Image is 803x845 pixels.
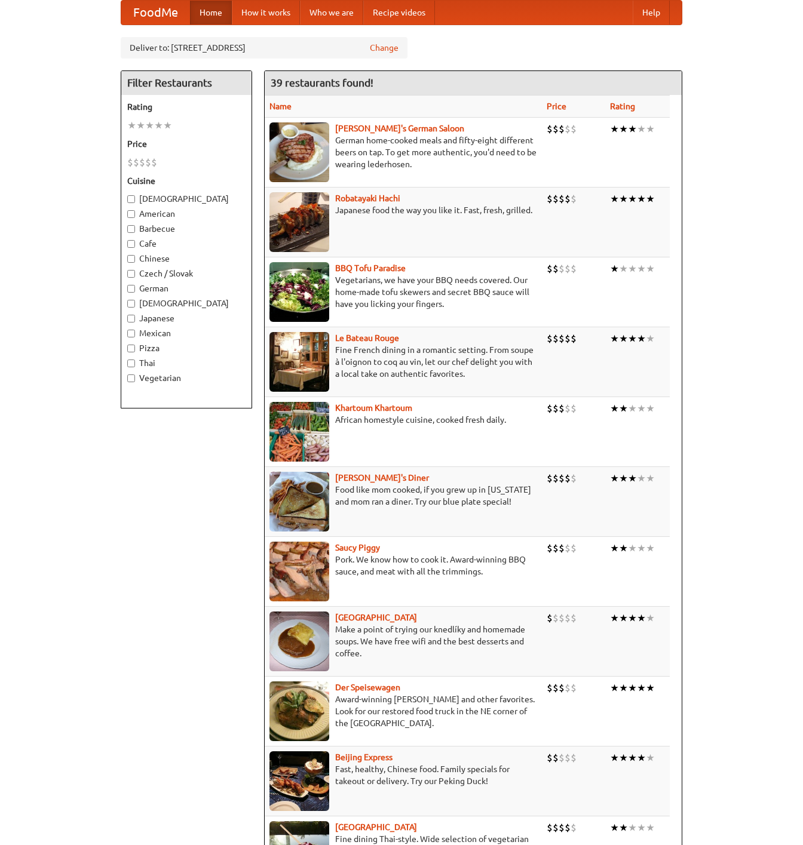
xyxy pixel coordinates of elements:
p: Make a point of trying our knedlíky and homemade soups. We have free wifi and the best desserts a... [269,623,537,659]
label: Barbecue [127,223,246,235]
li: ★ [646,262,655,275]
img: beijing.jpg [269,751,329,811]
a: How it works [232,1,300,24]
li: $ [571,402,577,415]
li: ★ [628,192,637,205]
label: German [127,282,246,294]
a: Recipe videos [363,1,435,24]
li: ★ [610,751,619,764]
label: Mexican [127,327,246,339]
li: $ [559,122,565,136]
img: saucy.jpg [269,542,329,601]
li: $ [565,472,571,485]
input: German [127,285,135,293]
b: [PERSON_NAME]'s Diner [335,473,429,483]
img: robatayaki.jpg [269,192,329,252]
li: ★ [619,542,628,555]
li: ★ [610,402,619,415]
li: ★ [628,122,637,136]
li: $ [559,821,565,834]
li: ★ [610,612,619,625]
b: [PERSON_NAME]'s German Saloon [335,124,464,133]
input: Mexican [127,330,135,337]
p: Award-winning [PERSON_NAME] and other favorites. Look for our restored food truck in the NE corne... [269,693,537,729]
p: Pork. We know how to cook it. Award-winning BBQ sauce, and meat with all the trimmings. [269,554,537,577]
label: Chinese [127,253,246,265]
a: [GEOGRAPHIC_DATA] [335,613,417,622]
a: FoodMe [121,1,190,24]
li: $ [547,681,553,695]
li: $ [553,262,559,275]
a: Le Bateau Rouge [335,333,399,343]
li: $ [553,821,559,834]
input: Chinese [127,255,135,263]
ng-pluralize: 39 restaurants found! [271,77,373,88]
p: Food like mom cooked, if you grew up in [US_STATE] and mom ran a diner. Try our blue plate special! [269,484,537,508]
a: Change [370,42,399,54]
li: $ [571,542,577,555]
li: $ [547,262,553,275]
label: Japanese [127,312,246,324]
label: Czech / Slovak [127,268,246,279]
li: $ [553,472,559,485]
a: Who we are [300,1,363,24]
li: $ [559,402,565,415]
li: ★ [619,612,628,625]
p: Fast, healthy, Chinese food. Family specials for takeout or delivery. Try our Peking Duck! [269,763,537,787]
p: Japanese food the way you like it. Fast, fresh, grilled. [269,204,537,216]
li: $ [571,192,577,205]
li: ★ [610,821,619,834]
li: $ [553,332,559,345]
a: Rating [610,102,635,111]
li: $ [151,156,157,169]
b: Robatayaki Hachi [335,193,400,203]
li: ★ [637,751,646,764]
li: ★ [610,472,619,485]
input: Cafe [127,240,135,248]
li: $ [553,612,559,625]
li: $ [565,402,571,415]
div: Deliver to: [STREET_ADDRESS] [121,37,407,59]
li: $ [565,192,571,205]
li: $ [571,122,577,136]
a: Beijing Express [335,752,393,762]
li: $ [565,681,571,695]
b: [GEOGRAPHIC_DATA] [335,822,417,832]
input: Barbecue [127,225,135,233]
li: $ [559,681,565,695]
li: $ [553,122,559,136]
li: ★ [619,122,628,136]
label: [DEMOGRAPHIC_DATA] [127,297,246,309]
input: Czech / Slovak [127,270,135,278]
label: Cafe [127,238,246,250]
li: ★ [637,332,646,345]
a: Saucy Piggy [335,543,380,552]
li: $ [571,751,577,764]
li: ★ [628,751,637,764]
li: ★ [637,681,646,695]
li: ★ [610,681,619,695]
li: ★ [637,262,646,275]
li: $ [565,612,571,625]
li: ★ [145,119,154,132]
li: $ [565,122,571,136]
li: ★ [646,751,655,764]
h5: Rating [127,101,246,113]
li: $ [547,402,553,415]
img: bateaurouge.jpg [269,332,329,392]
li: $ [571,262,577,275]
img: czechpoint.jpg [269,612,329,671]
p: Fine French dining in a romantic setting. From soupe à l'oignon to coq au vin, let our chef delig... [269,344,537,380]
li: ★ [646,472,655,485]
input: Japanese [127,315,135,322]
li: ★ [646,122,655,136]
a: Price [547,102,566,111]
li: $ [559,612,565,625]
li: $ [565,332,571,345]
a: Der Speisewagen [335,683,400,692]
li: ★ [637,472,646,485]
label: Pizza [127,342,246,354]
